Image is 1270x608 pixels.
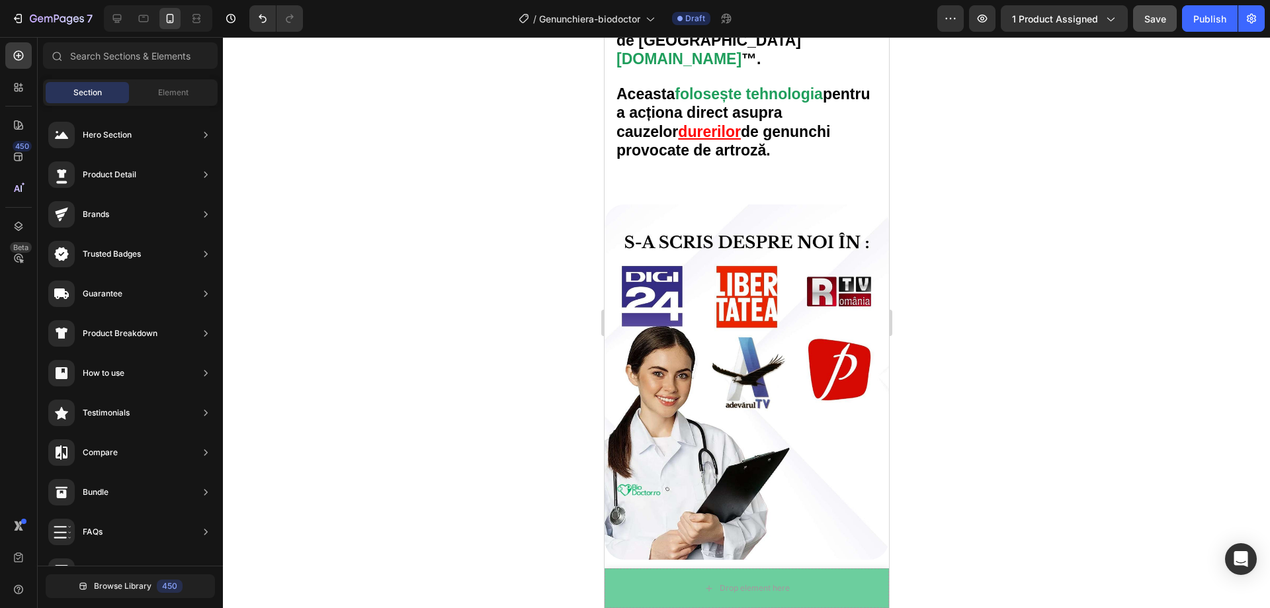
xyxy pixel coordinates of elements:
button: Publish [1182,5,1238,32]
span: / [533,12,536,26]
span: Draft [685,13,705,24]
span: Section [73,87,102,99]
div: Social Proof [83,565,129,578]
span: Element [158,87,189,99]
div: Product Detail [83,168,136,181]
div: Product Breakdown [83,327,157,340]
span: 1 product assigned [1012,12,1098,26]
button: 7 [5,5,99,32]
div: Trusted Badges [83,247,141,261]
div: Guarantee [83,287,122,300]
div: Compare [83,446,118,459]
input: Search Sections & Elements [43,42,218,69]
p: 7 [87,11,93,26]
div: Open Intercom Messenger [1225,543,1257,575]
div: Bundle [83,486,108,499]
div: FAQs [83,525,103,539]
div: Brands [83,208,109,221]
span: Save [1144,13,1166,24]
div: Testimonials [83,406,130,419]
button: 1 product assigned [1001,5,1128,32]
span: Browse Library [94,580,151,592]
div: Publish [1193,12,1226,26]
div: Undo/Redo [249,5,303,32]
iframe: Design area [605,37,889,608]
div: 450 [157,580,183,593]
span: Genunchiera-biodoctor [539,12,640,26]
div: 450 [13,141,32,152]
div: How to use [83,367,124,380]
div: Hero Section [83,128,132,142]
button: Save [1133,5,1177,32]
button: Browse Library450 [46,574,215,598]
div: Beta [10,242,32,253]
